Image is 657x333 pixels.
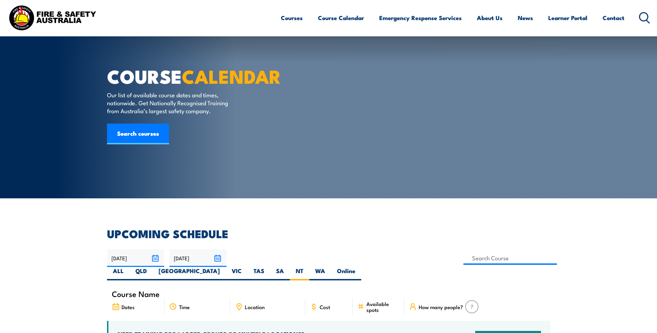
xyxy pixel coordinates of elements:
[107,267,130,280] label: ALL
[107,68,278,84] h1: COURSE
[281,9,303,27] a: Courses
[226,267,248,280] label: VIC
[245,304,265,310] span: Location
[320,304,330,310] span: Cost
[179,304,190,310] span: Time
[309,267,331,280] label: WA
[548,9,587,27] a: Learner Portal
[463,251,557,265] input: Search Course
[419,304,463,310] span: How many people?
[366,301,399,313] span: Available spots
[290,267,309,280] label: NT
[107,228,550,238] h2: UPCOMING SCHEDULE
[122,304,135,310] span: Dates
[169,249,227,267] input: To date
[379,9,462,27] a: Emergency Response Services
[248,267,270,280] label: TAS
[318,9,364,27] a: Course Calendar
[603,9,624,27] a: Contact
[107,249,164,267] input: From date
[331,267,361,280] label: Online
[182,61,281,90] strong: CALENDAR
[477,9,503,27] a: About Us
[107,91,233,115] p: Our list of available course dates and times, nationwide. Get Nationally Recognised Training from...
[107,124,169,144] a: Search courses
[270,267,290,280] label: SA
[130,267,153,280] label: QLD
[518,9,533,27] a: News
[153,267,226,280] label: [GEOGRAPHIC_DATA]
[112,291,160,297] span: Course Name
